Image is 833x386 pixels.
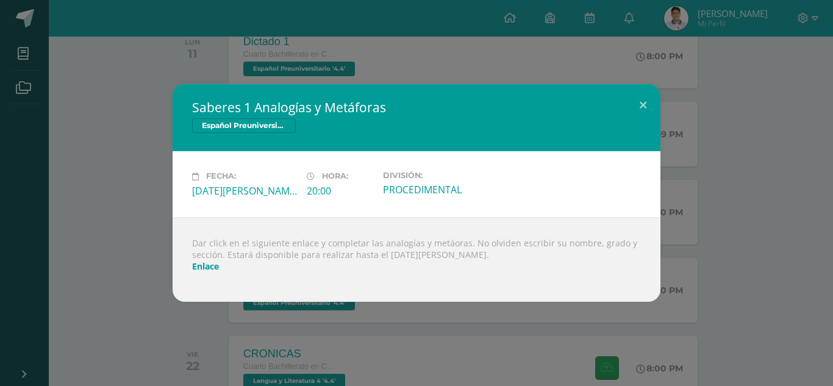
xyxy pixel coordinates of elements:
div: PROCEDIMENTAL [383,183,488,196]
div: 20:00 [307,184,373,198]
div: Dar click en el siguiente enlace y completar las analogías y metáoras. No olviden escribir su nom... [173,217,660,302]
a: Enlace [192,260,219,272]
label: División: [383,171,488,180]
span: Fecha: [206,172,236,181]
span: Hora: [322,172,348,181]
span: Español Preuniversitario [192,118,296,133]
h2: Saberes 1 Analogías y Metáforas [192,99,641,116]
div: [DATE][PERSON_NAME] [192,184,297,198]
button: Close (Esc) [626,84,660,126]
